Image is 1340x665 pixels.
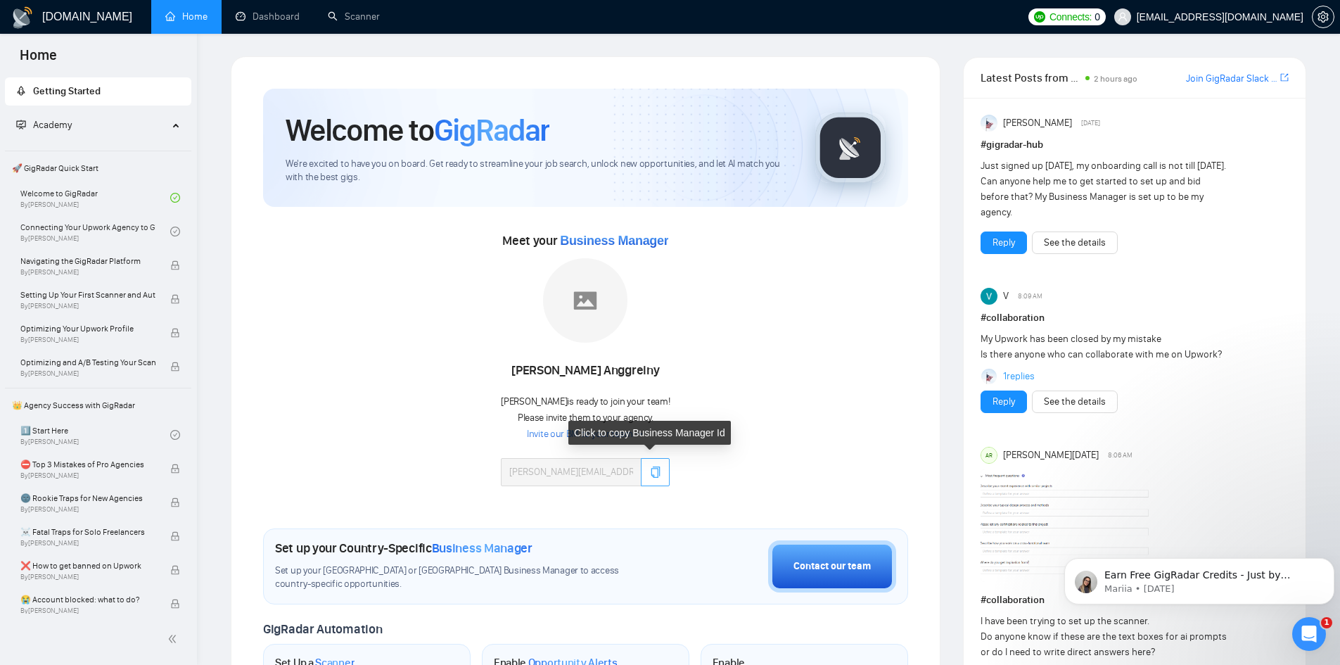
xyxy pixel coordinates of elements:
[1095,9,1100,25] span: 0
[20,491,155,505] span: 🌚 Rookie Traps for New Agencies
[981,469,1149,582] img: F09C9EU858S-image.png
[981,614,1227,660] div: I have been trying to set up the scanner. Do anyone know if these are the text boxes for ai promp...
[170,260,180,270] span: lock
[6,391,190,419] span: 👑 Agency Success with GigRadar
[981,593,1289,608] h1: # collaboration
[1312,11,1334,23] a: setting
[167,632,181,646] span: double-left
[1321,617,1332,628] span: 1
[981,391,1027,413] button: Reply
[16,120,26,129] span: fund-projection-screen
[328,11,380,23] a: searchScanner
[981,331,1227,362] div: My Upwork has been closed by my mistake Is there anyone who can collaborate with me on Upwork?
[993,394,1015,410] a: Reply
[33,85,101,97] span: Getting Started
[20,505,155,514] span: By [PERSON_NAME]
[20,419,170,450] a: 1️⃣ Start HereBy[PERSON_NAME]
[527,428,644,441] a: Invite our BM to your team →
[1003,448,1099,463] span: [PERSON_NAME][DATE]
[1032,391,1118,413] button: See the details
[1280,71,1289,84] a: export
[981,288,997,305] img: V
[170,599,180,609] span: lock
[33,119,72,131] span: Academy
[20,216,170,247] a: Connecting Your Upwork Agency to GigRadarBy[PERSON_NAME]
[502,233,668,248] span: Meet your
[981,137,1289,153] h1: # gigradar-hub
[1292,617,1326,651] iframe: Intercom live chat
[543,258,627,343] img: placeholder.png
[1032,232,1118,254] button: See the details
[20,539,155,547] span: By [PERSON_NAME]
[16,119,72,131] span: Academy
[170,464,180,474] span: lock
[1118,12,1128,22] span: user
[1280,72,1289,83] span: export
[981,310,1289,326] h1: # collaboration
[5,77,191,106] li: Getting Started
[1108,449,1132,462] span: 8:06 AM
[20,559,155,573] span: ❌ How to get banned on Upwork
[1081,117,1100,129] span: [DATE]
[560,234,668,248] span: Business Manager
[20,525,155,539] span: ☠️ Fatal Traps for Solo Freelancers
[981,115,997,132] img: Anisuzzaman Khan
[20,369,155,378] span: By [PERSON_NAME]
[8,45,68,75] span: Home
[1186,71,1277,87] a: Join GigRadar Slack Community
[170,531,180,541] span: lock
[1049,9,1092,25] span: Connects:
[20,573,155,581] span: By [PERSON_NAME]
[170,498,180,507] span: lock
[20,471,155,480] span: By [PERSON_NAME]
[1059,528,1340,627] iframe: Intercom notifications message
[236,11,300,23] a: dashboardDashboard
[170,193,180,203] span: check-circle
[275,540,532,556] h1: Set up your Country-Specific
[768,540,896,593] button: Contact our team
[286,158,793,184] span: We're excited to have you on board. Get ready to streamline your job search, unlock new opportuni...
[993,235,1015,251] a: Reply
[20,457,155,471] span: ⛔ Top 3 Mistakes of Pro Agencies
[20,322,155,336] span: Optimizing Your Upwork Profile
[165,11,208,23] a: homeHome
[981,158,1227,220] div: Just signed up [DATE], my onboarding call is not till [DATE]. Can anyone help me to get started t...
[434,111,549,149] span: GigRadar
[286,111,549,149] h1: Welcome to
[1003,369,1035,384] a: 1replies
[981,448,997,463] div: AR
[432,540,532,556] span: Business Manager
[20,302,155,310] span: By [PERSON_NAME]
[20,593,155,607] span: 😭 Account blocked: what to do?
[981,69,1081,87] span: Latest Posts from the GigRadar Community
[170,362,180,372] span: lock
[1094,74,1137,84] span: 2 hours ago
[20,336,155,344] span: By [PERSON_NAME]
[981,232,1027,254] button: Reply
[170,227,180,236] span: check-circle
[650,467,661,478] span: copy
[815,113,886,183] img: gigradar-logo.png
[1003,115,1072,131] span: [PERSON_NAME]
[1034,11,1045,23] img: upwork-logo.png
[501,395,670,407] span: [PERSON_NAME] is ready to join your team!
[20,254,155,268] span: Navigating the GigRadar Platform
[11,6,34,29] img: logo
[20,268,155,277] span: By [PERSON_NAME]
[20,607,155,615] span: By [PERSON_NAME]
[170,328,180,338] span: lock
[16,86,26,96] span: rocket
[170,565,180,575] span: lock
[20,355,155,369] span: Optimizing and A/B Testing Your Scanner for Better Results
[20,288,155,302] span: Setting Up Your First Scanner and Auto-Bidder
[170,294,180,304] span: lock
[263,621,382,637] span: GigRadar Automation
[793,559,871,574] div: Contact our team
[1313,11,1334,23] span: setting
[20,182,170,213] a: Welcome to GigRadarBy[PERSON_NAME]
[501,359,670,383] div: [PERSON_NAME] Anggreiny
